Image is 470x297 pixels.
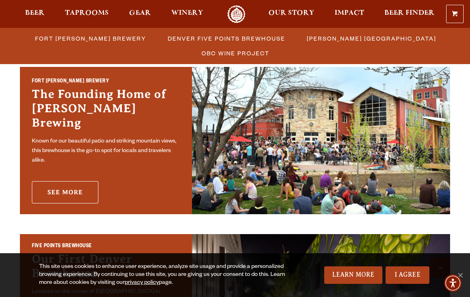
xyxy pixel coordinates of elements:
[168,33,285,44] span: Denver Five Points Brewhouse
[32,137,180,166] p: Known for our beautiful patio and striking mountain views, this brewhouse is the go-to spot for l...
[386,266,429,284] a: I Agree
[197,47,273,59] a: OBC Wine Project
[307,33,436,44] span: [PERSON_NAME] [GEOGRAPHIC_DATA]
[30,33,150,44] a: Fort [PERSON_NAME] Brewery
[35,33,146,44] span: Fort [PERSON_NAME] Brewery
[32,78,180,87] h2: Fort [PERSON_NAME] Brewery
[171,10,203,16] span: Winery
[124,5,156,23] a: Gear
[192,67,450,214] img: Fort Collins Brewery & Taproom'
[268,10,314,16] span: Our Story
[32,252,180,284] h3: Our First Denver Brewhouse
[25,10,45,16] span: Beer
[32,242,180,252] h2: Five Points Brewhouse
[384,10,435,16] span: Beer Finder
[302,33,440,44] a: [PERSON_NAME] [GEOGRAPHIC_DATA]
[166,5,208,23] a: Winery
[32,87,180,134] h3: The Founding Home of [PERSON_NAME] Brewing
[32,181,98,203] a: See More
[20,5,50,23] a: Beer
[202,47,269,59] span: OBC Wine Project
[324,266,383,284] a: Learn More
[60,5,114,23] a: Taprooms
[379,5,440,23] a: Beer Finder
[329,5,369,23] a: Impact
[39,263,297,287] div: This site uses cookies to enhance user experience, analyze site usage and provide a personalized ...
[129,10,151,16] span: Gear
[221,5,251,23] a: Odell Home
[163,33,289,44] a: Denver Five Points Brewhouse
[335,10,364,16] span: Impact
[263,5,319,23] a: Our Story
[444,274,462,292] div: Accessibility Menu
[65,10,109,16] span: Taprooms
[125,280,159,286] a: privacy policy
